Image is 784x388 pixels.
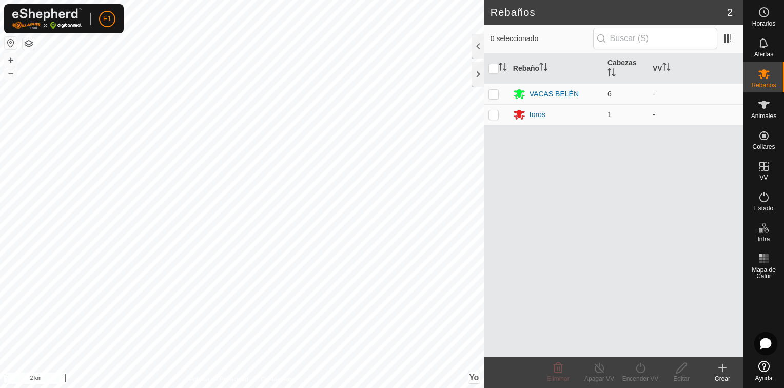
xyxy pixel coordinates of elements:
a: Contáctenos [261,375,295,384]
button: + [5,54,17,66]
div: Crear [702,374,743,383]
span: Mapa de Calor [746,267,781,279]
p-sorticon: Activar para ordenar [662,64,671,72]
div: Apagar VV [579,374,620,383]
p-sorticon: Activar para ordenar [607,70,616,78]
span: 0 seleccionado [491,33,593,44]
button: Yo [468,372,480,383]
span: Animales [751,113,776,119]
span: Ayuda [755,375,773,381]
span: Eliminar [547,375,569,382]
button: Restablecer Mapa [5,37,17,49]
p-sorticon: Activar para ordenar [499,64,507,72]
input: Buscar (S) [593,28,717,49]
span: 1 [607,110,612,119]
span: Estado [754,205,773,211]
span: Alertas [754,51,773,57]
div: Editar [661,374,702,383]
span: Infra [757,236,770,242]
td: - [649,84,743,104]
span: Collares [752,144,775,150]
span: Yo [469,373,479,382]
img: Logo Gallagher [12,8,82,29]
span: 6 [607,90,612,98]
a: Ayuda [743,357,784,385]
button: – [5,67,17,80]
h2: Rebaños [491,6,727,18]
span: VV [759,174,768,181]
font: Cabezas [607,59,637,67]
div: Encender VV [620,374,661,383]
span: Rebaños [751,82,776,88]
div: toros [530,109,545,120]
span: F1 [103,13,111,24]
font: Rebaño [513,64,539,72]
div: VACAS BELÉN [530,89,579,100]
span: Horarios [752,21,775,27]
p-sorticon: Activar para ordenar [539,64,547,72]
td: - [649,104,743,125]
a: Política de Privacidad [189,375,248,384]
span: 2 [727,5,733,20]
button: Capas del Mapa [23,37,35,50]
font: VV [653,64,662,72]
